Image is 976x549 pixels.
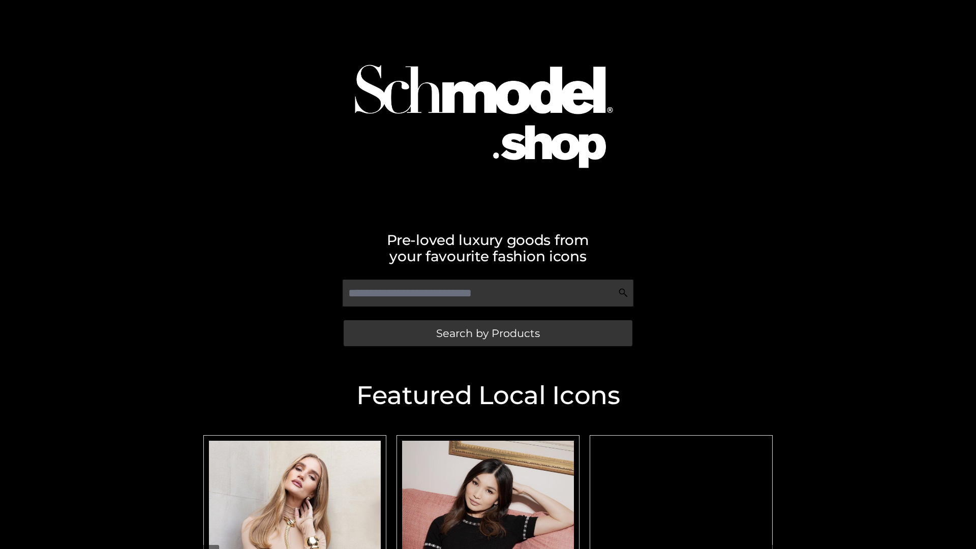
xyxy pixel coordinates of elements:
[198,232,778,264] h2: Pre-loved luxury goods from your favourite fashion icons
[344,320,632,346] a: Search by Products
[198,383,778,408] h2: Featured Local Icons​
[618,288,628,298] img: Search Icon
[436,328,540,339] span: Search by Products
